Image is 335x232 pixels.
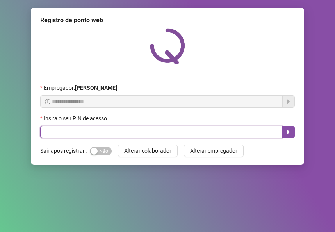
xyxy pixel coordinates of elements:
img: QRPoint [150,28,185,64]
strong: [PERSON_NAME] [75,85,117,91]
span: Alterar colaborador [124,146,171,155]
div: Registro de ponto web [40,16,295,25]
label: Sair após registrar [40,145,90,157]
label: Insira o seu PIN de acesso [40,114,112,123]
button: Alterar empregador [184,145,244,157]
span: Empregador : [44,84,117,92]
span: caret-right [285,129,292,135]
button: Alterar colaborador [118,145,178,157]
span: info-circle [45,99,50,104]
span: Alterar empregador [190,146,237,155]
